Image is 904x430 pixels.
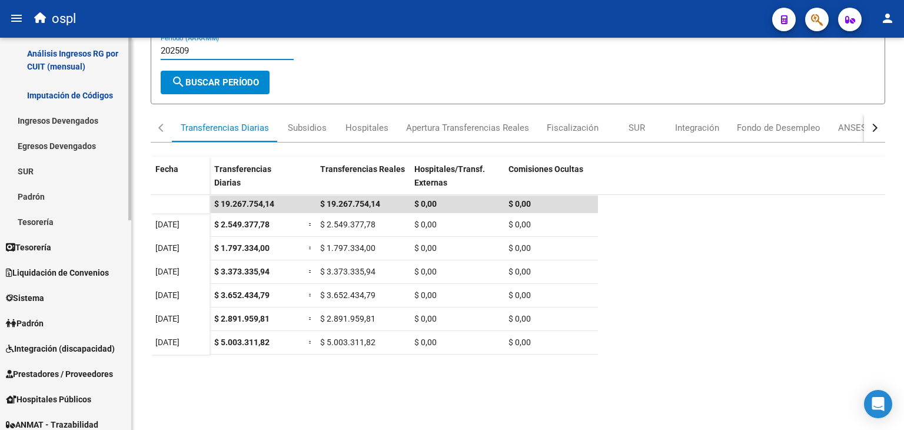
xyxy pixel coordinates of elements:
[155,220,180,229] span: [DATE]
[320,243,375,253] span: $ 1.797.334,00
[155,314,180,323] span: [DATE]
[414,199,437,209] span: $ 0,00
[508,199,531,209] span: $ 0,00
[6,393,91,406] span: Hospitales Públicos
[414,164,485,187] span: Hospitales/Transf. Externas
[737,121,820,134] div: Fondo de Desempleo
[308,220,313,229] span: =
[214,290,270,300] span: $ 3.652.434,79
[6,368,113,381] span: Prestadores / Proveedores
[345,121,388,134] div: Hospitales
[880,11,895,25] mat-icon: person
[675,121,719,134] div: Integración
[155,338,180,347] span: [DATE]
[181,121,269,134] div: Transferencias Diarias
[308,338,313,347] span: =
[6,292,44,305] span: Sistema
[864,390,892,418] div: Open Intercom Messenger
[406,121,529,134] div: Apertura Transferencias Reales
[151,157,210,206] datatable-header-cell: Fecha
[155,243,180,253] span: [DATE]
[308,314,313,323] span: =
[52,6,76,32] span: ospl
[214,220,270,229] span: $ 2.549.377,78
[320,290,375,300] span: $ 3.652.434,79
[547,121,599,134] div: Fiscalización
[508,267,531,276] span: $ 0,00
[414,243,437,253] span: $ 0,00
[155,267,180,276] span: [DATE]
[308,290,313,300] span: =
[414,220,437,229] span: $ 0,00
[410,157,504,206] datatable-header-cell: Hospitales/Transf. Externas
[508,290,531,300] span: $ 0,00
[308,267,313,276] span: =
[210,157,304,206] datatable-header-cell: Transferencias Diarias
[508,164,583,174] span: Comisiones Ocultas
[320,164,405,174] span: Transferencias Reales
[155,164,178,174] span: Fecha
[6,241,51,254] span: Tesorería
[508,243,531,253] span: $ 0,00
[214,199,274,209] span: $ 19.267.754,14
[9,11,24,25] mat-icon: menu
[308,243,313,253] span: =
[6,266,109,279] span: Liquidación de Convenios
[214,164,271,187] span: Transferencias Diarias
[320,338,375,347] span: $ 5.003.311,82
[508,338,531,347] span: $ 0,00
[504,157,598,206] datatable-header-cell: Comisiones Ocultas
[288,121,327,134] div: Subsidios
[315,157,410,206] datatable-header-cell: Transferencias Reales
[214,243,270,253] span: $ 1.797.334,00
[629,121,645,134] div: SUR
[171,77,259,88] span: Buscar Período
[414,267,437,276] span: $ 0,00
[214,314,270,323] span: $ 2.891.959,81
[320,267,375,276] span: $ 3.373.335,94
[6,317,44,330] span: Padrón
[6,342,115,355] span: Integración (discapacidad)
[320,199,380,209] span: $ 19.267.754,14
[320,220,375,229] span: $ 2.549.377,78
[414,314,437,323] span: $ 0,00
[214,267,270,276] span: $ 3.373.335,94
[414,290,437,300] span: $ 0,00
[320,314,375,323] span: $ 2.891.959,81
[171,75,185,89] mat-icon: search
[414,338,437,347] span: $ 0,00
[508,220,531,229] span: $ 0,00
[161,71,270,94] button: Buscar Período
[508,314,531,323] span: $ 0,00
[214,338,270,347] span: $ 5.003.311,82
[155,290,180,300] span: [DATE]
